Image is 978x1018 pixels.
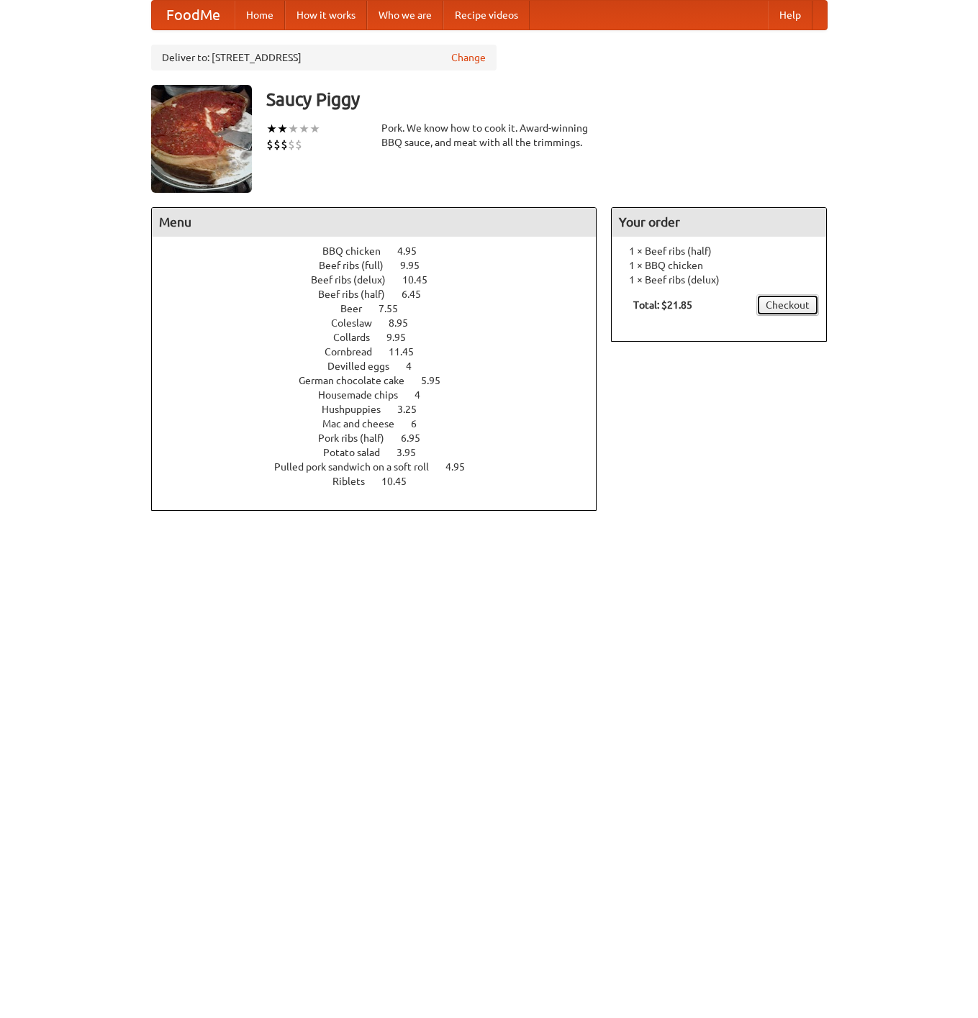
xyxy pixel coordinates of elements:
[401,432,435,444] span: 6.95
[323,447,394,458] span: Potato salad
[756,294,819,316] a: Checkout
[619,273,819,287] li: 1 × Beef ribs (delux)
[400,260,434,271] span: 9.95
[381,121,597,150] div: Pork. We know how to cook it. Award-winning BBQ sauce, and meat with all the trimmings.
[266,121,277,137] li: ★
[285,1,367,29] a: How it works
[322,418,443,430] a: Mac and cheese 6
[386,332,420,343] span: 9.95
[397,245,431,257] span: 4.95
[331,317,386,329] span: Coleslaw
[415,389,435,401] span: 4
[299,121,309,137] li: ★
[325,346,440,358] a: Cornbread 11.45
[152,1,235,29] a: FoodMe
[406,360,426,372] span: 4
[333,332,433,343] a: Collards 9.95
[309,121,320,137] li: ★
[322,404,395,415] span: Hushpuppies
[421,375,455,386] span: 5.95
[311,274,454,286] a: Beef ribs (delux) 10.45
[322,245,395,257] span: BBQ chicken
[389,346,428,358] span: 11.45
[327,360,404,372] span: Devilled eggs
[151,85,252,193] img: angular.jpg
[333,332,384,343] span: Collards
[266,137,273,153] li: $
[633,299,692,311] b: Total: $21.85
[389,317,422,329] span: 8.95
[318,432,447,444] a: Pork ribs (half) 6.95
[318,389,412,401] span: Housemade chips
[445,461,479,473] span: 4.95
[340,303,376,314] span: Beer
[281,137,288,153] li: $
[322,245,443,257] a: BBQ chicken 4.95
[288,121,299,137] li: ★
[768,1,812,29] a: Help
[332,476,379,487] span: Riblets
[612,208,826,237] h4: Your order
[323,447,443,458] a: Potato salad 3.95
[295,137,302,153] li: $
[332,476,433,487] a: Riblets 10.45
[340,303,425,314] a: Beer 7.55
[152,208,597,237] h4: Menu
[318,288,399,300] span: Beef ribs (half)
[411,418,431,430] span: 6
[402,288,435,300] span: 6.45
[331,317,435,329] a: Coleslaw 8.95
[327,360,438,372] a: Devilled eggs 4
[311,274,400,286] span: Beef ribs (delux)
[151,45,497,71] div: Deliver to: [STREET_ADDRESS]
[322,418,409,430] span: Mac and cheese
[319,260,398,271] span: Beef ribs (full)
[443,1,530,29] a: Recipe videos
[619,258,819,273] li: 1 × BBQ chicken
[451,50,486,65] a: Change
[379,303,412,314] span: 7.55
[266,85,828,114] h3: Saucy Piggy
[235,1,285,29] a: Home
[299,375,419,386] span: German chocolate cake
[273,137,281,153] li: $
[322,404,443,415] a: Hushpuppies 3.25
[619,244,819,258] li: 1 × Beef ribs (half)
[299,375,467,386] a: German chocolate cake 5.95
[318,432,399,444] span: Pork ribs (half)
[318,288,448,300] a: Beef ribs (half) 6.45
[381,476,421,487] span: 10.45
[319,260,446,271] a: Beef ribs (full) 9.95
[274,461,492,473] a: Pulled pork sandwich on a soft roll 4.95
[402,274,442,286] span: 10.45
[397,404,431,415] span: 3.25
[318,389,447,401] a: Housemade chips 4
[397,447,430,458] span: 3.95
[288,137,295,153] li: $
[277,121,288,137] li: ★
[325,346,386,358] span: Cornbread
[367,1,443,29] a: Who we are
[274,461,443,473] span: Pulled pork sandwich on a soft roll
